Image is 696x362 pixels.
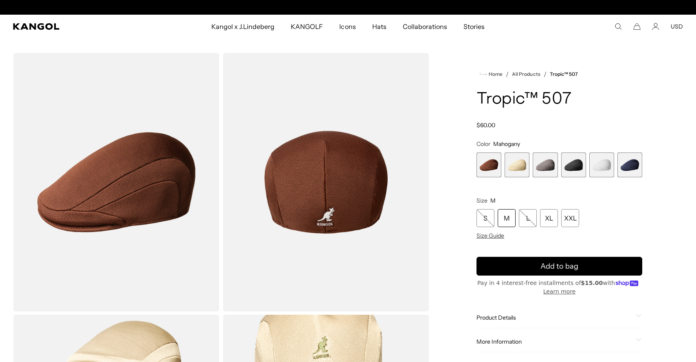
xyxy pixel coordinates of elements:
[476,257,642,276] button: Add to bag
[403,15,447,38] span: Collaborations
[476,152,501,177] label: Mahogany
[476,338,632,345] span: More Information
[372,15,386,38] span: Hats
[493,140,520,148] span: Mahogany
[476,90,642,108] h1: Tropic™ 507
[13,53,220,311] img: color-mahogany
[476,209,494,227] div: S
[211,15,275,38] span: Kangol x J.Lindeberg
[476,314,632,321] span: Product Details
[505,152,529,177] label: Beige
[589,152,614,177] label: White
[561,209,579,227] div: XXL
[476,197,487,204] span: Size
[476,152,501,177] div: 1 of 6
[505,152,529,177] div: 2 of 6
[671,23,683,30] button: USD
[617,152,642,177] label: Navy
[487,71,503,77] span: Home
[617,152,642,177] div: 6 of 6
[652,23,659,30] a: Account
[540,209,558,227] div: XL
[339,15,356,38] span: Icons
[540,69,547,79] li: /
[223,53,429,311] img: color-mahogany
[264,4,432,11] div: Announcement
[364,15,395,38] a: Hats
[561,152,586,177] label: Black
[476,232,504,239] span: Size Guide
[480,71,503,78] a: Home
[533,152,558,177] label: Charcoal
[331,15,364,38] a: Icons
[540,261,578,272] span: Add to bag
[203,15,283,38] a: Kangol x J.Lindeberg
[455,15,493,38] a: Stories
[395,15,455,38] a: Collaborations
[490,197,496,204] span: M
[264,4,432,11] slideshow-component: Announcement bar
[519,209,537,227] div: L
[550,71,578,77] a: Tropic™ 507
[498,209,516,227] div: M
[476,140,490,148] span: Color
[476,69,642,79] nav: breadcrumbs
[476,121,495,129] span: $60.00
[264,4,432,11] div: 1 of 2
[633,23,641,30] button: Cart
[589,152,614,177] div: 5 of 6
[561,152,586,177] div: 4 of 6
[512,71,540,77] a: All Products
[503,69,509,79] li: /
[463,15,485,38] span: Stories
[283,15,331,38] a: KANGOLF
[533,152,558,177] div: 3 of 6
[13,23,140,30] a: Kangol
[291,15,323,38] span: KANGOLF
[615,23,622,30] summary: Search here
